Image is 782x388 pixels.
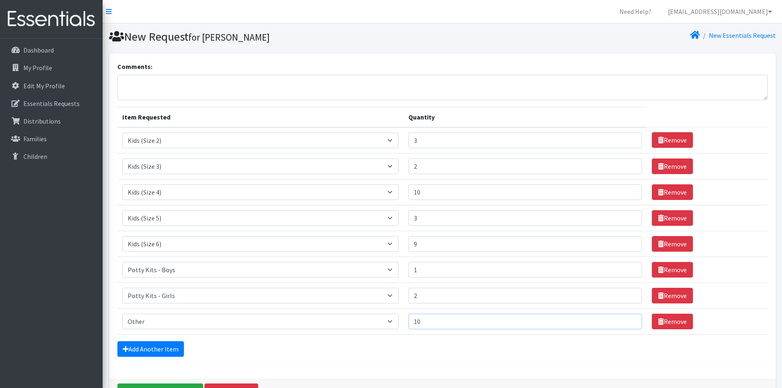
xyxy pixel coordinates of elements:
p: Distributions [23,117,61,125]
a: Families [3,131,99,147]
p: Families [23,135,47,143]
label: Comments: [117,62,152,71]
p: Essentials Requests [23,99,80,108]
p: Children [23,152,47,161]
p: Edit My Profile [23,82,65,90]
a: Remove [652,236,693,252]
a: Children [3,148,99,165]
a: Edit My Profile [3,78,99,94]
a: [EMAIL_ADDRESS][DOMAIN_NAME] [661,3,779,20]
th: Quantity [404,107,647,127]
p: Dashboard [23,46,54,54]
h1: New Request [109,30,440,44]
p: My Profile [23,64,52,72]
th: Item Requested [117,107,404,127]
a: Remove [652,184,693,200]
a: Remove [652,210,693,226]
a: Remove [652,288,693,303]
a: Remove [652,158,693,174]
a: Dashboard [3,42,99,58]
a: Remove [652,314,693,329]
small: for [PERSON_NAME] [188,31,270,43]
a: Essentials Requests [3,95,99,112]
a: Add Another Item [117,341,184,357]
a: Distributions [3,113,99,129]
a: Need Help? [613,3,658,20]
a: Remove [652,132,693,148]
img: HumanEssentials [3,5,99,33]
a: My Profile [3,60,99,76]
a: Remove [652,262,693,278]
a: New Essentials Request [709,31,776,39]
